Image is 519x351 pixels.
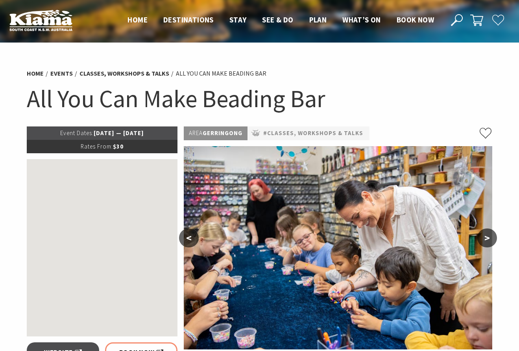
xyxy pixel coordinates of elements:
a: Classes, Workshops & Talks [79,69,169,78]
span: See & Do [262,15,293,24]
a: Events [50,69,73,78]
p: Gerringong [184,126,247,140]
span: Book now [397,15,434,24]
nav: Main Menu [120,14,442,27]
p: $30 [27,140,178,153]
button: < [179,228,199,247]
h1: All You Can Make Beading Bar [27,83,493,115]
span: Home [127,15,148,24]
span: Area [189,129,203,137]
a: #Classes, Workshops & Talks [263,128,363,138]
button: > [477,228,497,247]
img: Kiama Logo [9,9,72,31]
span: What’s On [342,15,381,24]
span: Destinations [163,15,214,24]
span: Event Dates: [60,129,94,137]
a: Home [27,69,44,78]
img: groups family kids adults can all bead at our workshops [184,146,492,349]
span: Stay [229,15,247,24]
p: [DATE] — [DATE] [27,126,178,140]
li: All You Can Make Beading Bar [176,69,266,79]
span: Rates From: [81,143,113,150]
span: Plan [309,15,327,24]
